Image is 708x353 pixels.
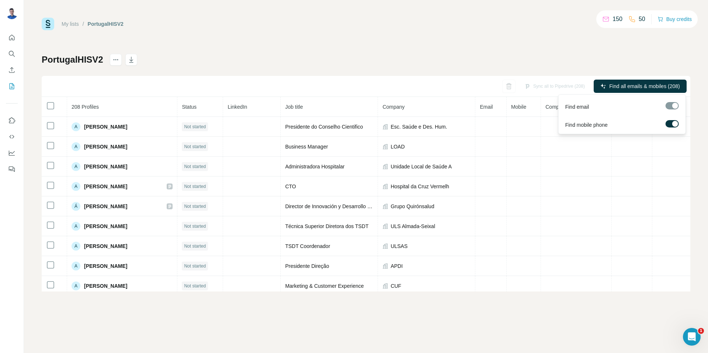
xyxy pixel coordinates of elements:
[62,21,79,27] a: My lists
[72,122,80,131] div: A
[545,104,586,110] span: Company website
[6,31,18,44] button: Quick start
[391,223,435,230] span: ULS Almada-Seixal
[84,123,127,130] span: [PERSON_NAME]
[72,222,80,231] div: A
[391,203,434,210] span: Grupo Quirónsalud
[285,164,344,169] span: Administradora Hospitalar
[42,18,54,30] img: Surfe Logo
[391,183,449,190] span: Hospital da Cruz Vermelh
[391,282,401,290] span: CUF
[285,203,421,209] span: Director de Innovación y Desarrollo Área Clínico-Asistencial
[72,202,80,211] div: Á
[511,104,526,110] span: Mobile
[72,162,80,171] div: A
[184,143,206,150] span: Not started
[228,104,247,110] span: LinkedIn
[84,183,127,190] span: [PERSON_NAME]
[84,203,127,210] span: [PERSON_NAME]
[285,283,364,289] span: Marketing & Customer Experience
[72,182,80,191] div: A
[6,146,18,160] button: Dashboard
[83,20,84,28] li: /
[285,144,328,150] span: Business Manager
[84,262,127,270] span: [PERSON_NAME]
[639,15,645,24] p: 50
[698,328,704,334] span: 1
[391,262,403,270] span: APDI
[612,15,622,24] p: 150
[285,104,303,110] span: Job title
[42,54,103,66] h1: PortugalHISV2
[84,163,127,170] span: [PERSON_NAME]
[285,124,363,130] span: Presidente do Conselho Cientifico
[594,80,687,93] button: Find all emails & mobiles (208)
[72,142,80,151] div: A
[84,242,127,250] span: [PERSON_NAME]
[72,262,80,270] div: A
[184,263,206,269] span: Not started
[609,83,680,90] span: Find all emails & mobiles (208)
[565,103,589,111] span: Find email
[565,121,608,129] span: Find mobile phone
[184,123,206,130] span: Not started
[285,263,329,269] span: Presidente Direção
[285,223,368,229] span: Técnica Superior Diretora dos TSDT
[285,184,296,189] span: CTO
[184,203,206,210] span: Not started
[72,104,99,110] span: 208 Profiles
[6,47,18,60] button: Search
[84,282,127,290] span: [PERSON_NAME]
[72,242,80,251] div: A
[391,123,447,130] span: Esc. Saúde e Des. Hum.
[182,104,197,110] span: Status
[184,223,206,230] span: Not started
[391,242,407,250] span: ULSAS
[391,143,405,150] span: LOAD
[285,243,330,249] span: TSDT Coordenador
[391,163,452,170] span: Unidade Local de Saúde A
[683,328,701,346] iframe: Intercom live chat
[88,20,124,28] div: PortugalHISV2
[110,54,122,66] button: actions
[6,7,18,19] img: Avatar
[382,104,405,110] span: Company
[6,114,18,127] button: Use Surfe on LinkedIn
[184,163,206,170] span: Not started
[657,14,692,24] button: Buy credits
[6,162,18,176] button: Feedback
[184,183,206,190] span: Not started
[480,104,493,110] span: Email
[6,130,18,143] button: Use Surfe API
[84,223,127,230] span: [PERSON_NAME]
[184,283,206,289] span: Not started
[72,282,80,290] div: A
[84,143,127,150] span: [PERSON_NAME]
[184,243,206,249] span: Not started
[6,63,18,77] button: Enrich CSV
[6,80,18,93] button: My lists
